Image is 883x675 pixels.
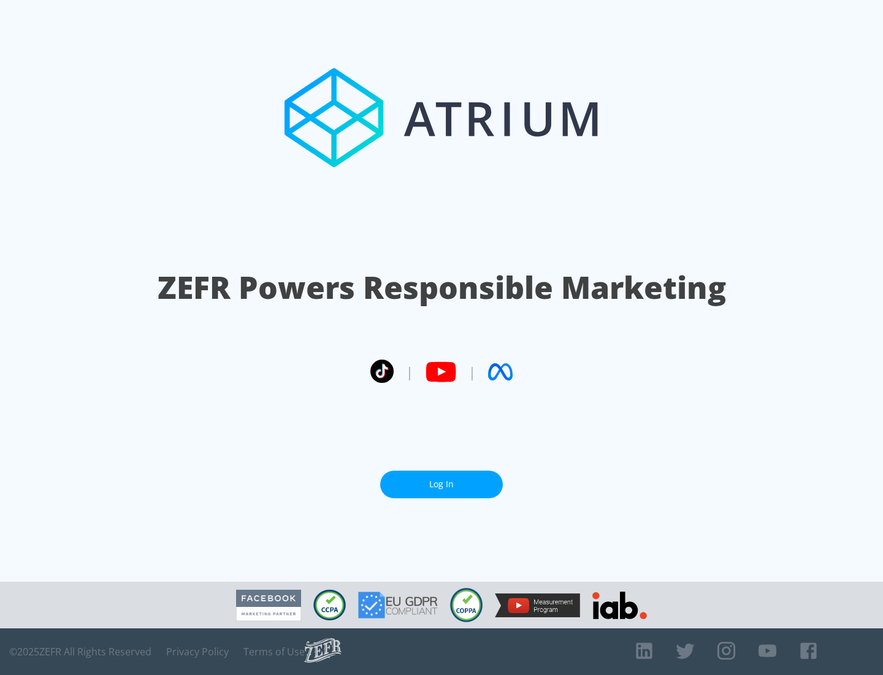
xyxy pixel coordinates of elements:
a: Log In [380,471,503,498]
img: COPPA Compliant [450,588,483,622]
a: Privacy Policy [166,646,229,658]
a: Terms of Use [243,646,305,658]
img: Facebook Marketing Partner [236,590,301,621]
img: CCPA Compliant [313,590,346,620]
span: | [406,363,413,381]
span: | [468,363,476,381]
img: YouTube Measurement Program [495,593,580,617]
h1: ZEFR Powers Responsible Marketing [158,266,726,309]
img: IAB [592,592,647,619]
span: © 2025 ZEFR All Rights Reserved [9,646,151,658]
img: GDPR Compliant [358,592,438,619]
